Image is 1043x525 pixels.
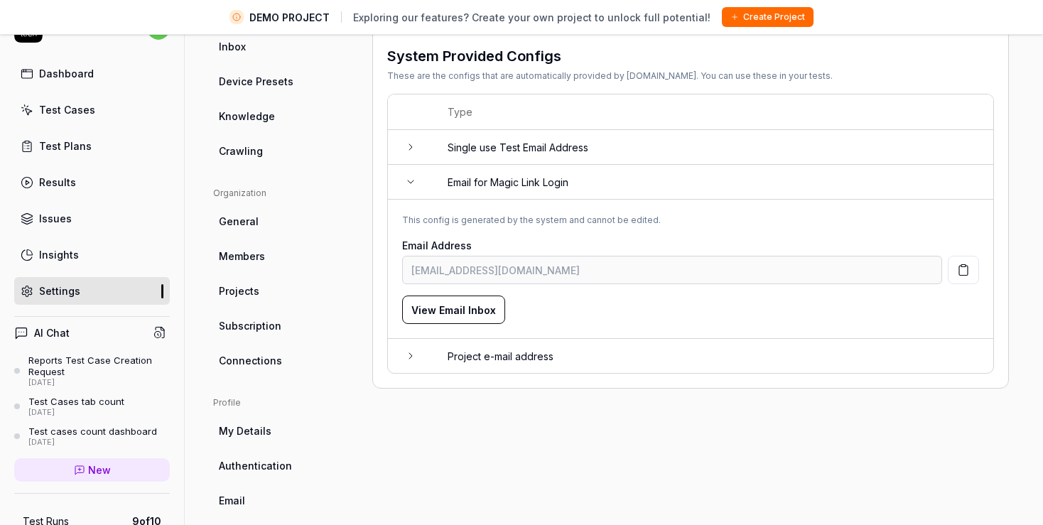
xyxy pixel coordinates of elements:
span: Email [219,493,245,508]
span: Exploring our features? Create your own project to unlock full potential! [353,10,710,25]
span: My Details [219,423,271,438]
span: Knowledge [219,109,275,124]
div: [DATE] [28,378,170,388]
div: Reports Test Case Creation Request [28,354,170,378]
a: Inbox [213,33,350,60]
div: Test Plans [39,139,92,153]
span: Device Presets [219,74,293,89]
button: View Email Inbox [402,296,505,324]
h4: AI Chat [34,325,70,340]
div: Test Cases [39,102,95,117]
a: Test Cases [14,96,170,124]
button: Copy [948,256,979,284]
a: Knowledge [213,103,350,129]
span: DEMO PROJECT [249,10,330,25]
span: Crawling [219,144,263,158]
span: Authentication [219,458,292,473]
a: Results [14,168,170,196]
td: Project e-mail address [433,339,993,373]
span: New [88,462,111,477]
a: New [14,458,170,482]
a: Authentication [213,453,350,479]
button: Create Project [722,7,814,27]
div: Dashboard [39,66,94,81]
div: [DATE] [28,438,157,448]
div: Organization [213,187,350,200]
a: Test cases count dashboard[DATE] [14,426,170,447]
td: Email for Magic Link Login [433,165,993,200]
td: Single use Test Email Address [433,130,993,165]
span: General [219,214,259,229]
a: Members [213,243,350,269]
a: Email [213,487,350,514]
a: Test Cases tab count[DATE] [14,396,170,417]
a: My Details [213,418,350,444]
a: Crawling [213,138,350,164]
a: View Email Inbox [402,296,979,324]
div: Results [39,175,76,190]
span: Members [219,249,265,264]
a: Insights [14,241,170,269]
a: Device Presets [213,68,350,94]
span: Inbox [219,39,246,54]
a: Connections [213,347,350,374]
a: Projects [213,278,350,304]
div: Settings [39,283,80,298]
div: Insights [39,247,79,262]
span: Connections [219,353,282,368]
a: Dashboard [14,60,170,87]
h3: System Provided Configs [387,45,833,67]
div: Profile [213,396,350,409]
div: Email Address [402,238,979,253]
div: Issues [39,211,72,226]
div: Test cases count dashboard [28,426,157,437]
div: These are the configs that are automatically provided by [DOMAIN_NAME]. You can use these in your... [387,70,833,82]
span: Subscription [219,318,281,333]
div: This config is generated by the system and cannot be edited. [402,214,979,227]
a: Settings [14,277,170,305]
a: Issues [14,205,170,232]
th: Type [433,94,993,130]
a: Reports Test Case Creation Request[DATE] [14,354,170,387]
a: Subscription [213,313,350,339]
a: General [213,208,350,234]
span: Projects [219,283,259,298]
div: Test Cases tab count [28,396,124,407]
div: [DATE] [28,408,124,418]
a: Test Plans [14,132,170,160]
